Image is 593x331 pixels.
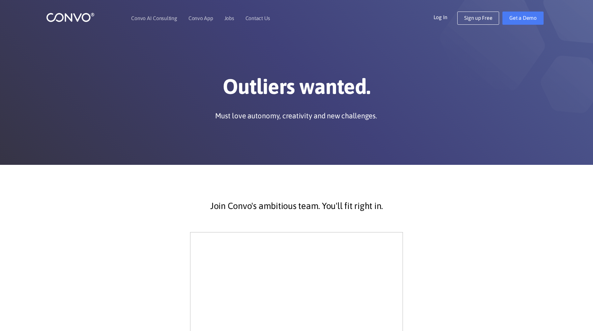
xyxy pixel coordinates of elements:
a: Get a Demo [502,12,544,25]
a: Log In [434,12,458,22]
a: Sign up Free [457,12,499,25]
img: logo_1.png [46,12,95,22]
h1: Outliers wanted. [114,74,479,104]
a: Convo App [188,15,213,21]
p: Must love autonomy, creativity and new challenges. [215,111,377,121]
a: Jobs [224,15,234,21]
p: Join Convo's ambitious team. You'll fit right in. [119,198,474,214]
a: Contact Us [245,15,270,21]
a: Convo AI Consulting [131,15,177,21]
